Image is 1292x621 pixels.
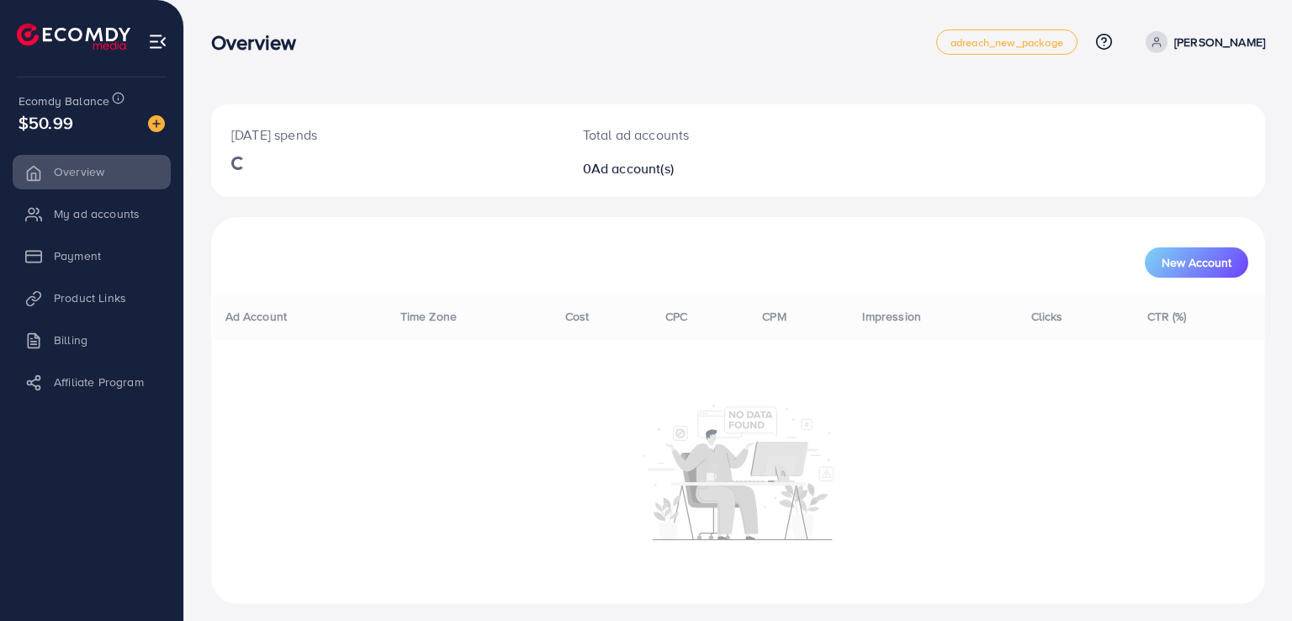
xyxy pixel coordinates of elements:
p: Total ad accounts [583,125,806,145]
img: logo [17,24,130,50]
button: New Account [1145,247,1248,278]
span: Ad account(s) [591,159,674,178]
h2: 0 [583,161,806,177]
img: image [148,115,165,132]
p: [PERSON_NAME] [1174,32,1265,52]
span: $50.99 [19,110,73,135]
span: adreach_new_package [950,37,1063,48]
p: [DATE] spends [231,125,543,145]
h3: Overview [211,30,310,55]
a: [PERSON_NAME] [1139,31,1265,53]
span: Ecomdy Balance [19,93,109,109]
span: New Account [1162,257,1231,268]
img: menu [148,32,167,51]
a: adreach_new_package [936,29,1078,55]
